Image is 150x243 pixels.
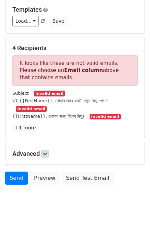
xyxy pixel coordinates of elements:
[90,114,120,120] small: Invalid email
[116,210,150,243] iframe: Chat Widget
[64,67,103,73] strong: Email column
[16,106,47,112] small: Invalid email
[12,98,107,103] small: হাই {{FirstName}}, তোমার জন্য একটা নতুন কিছু পেলাম
[34,91,65,96] small: Invalid email
[12,114,84,119] small: {{FirstName}}, তোমার জন্য বিশেষ কিছু!
[49,16,67,26] button: Save
[5,172,28,185] a: Send
[12,44,138,52] h5: 4 Recipients
[30,172,60,185] a: Preview
[12,55,138,86] p: It looks like these are not valid emails. Please choose an above that contains emails.
[12,16,39,26] a: Load...
[61,172,114,185] a: Send Test Email
[12,124,38,132] a: +1 more
[12,91,29,96] small: Subject
[12,150,138,158] h5: Advanced
[12,6,42,13] a: Templates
